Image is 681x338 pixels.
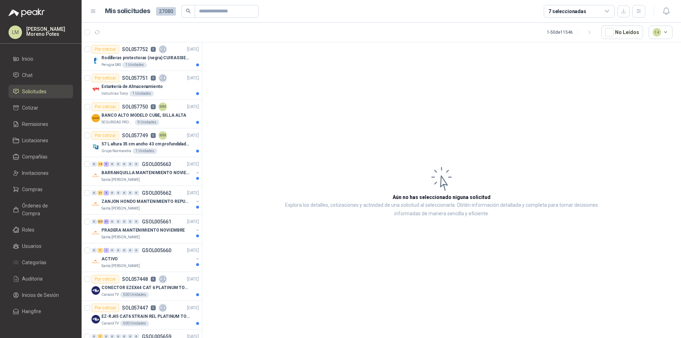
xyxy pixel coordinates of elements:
[22,185,43,193] span: Compras
[187,161,199,168] p: [DATE]
[82,71,202,100] a: Por cotizarSOL0577510[DATE] Company LogoEstantería de AlmacenamientoIndustrias Tomy1 Unidades
[9,223,73,237] a: Roles
[92,45,119,54] div: Por cotizar
[9,150,73,164] a: Compañías
[142,248,171,253] p: GSOL005660
[101,148,131,154] p: Grupo Normandía
[187,305,199,311] p: [DATE]
[187,276,199,283] p: [DATE]
[120,292,149,298] div: 500 Unidades
[110,219,115,224] div: 0
[187,75,199,82] p: [DATE]
[22,120,48,128] span: Remisiones
[187,247,199,254] p: [DATE]
[9,166,73,180] a: Invitaciones
[22,291,59,299] span: Inicios de Sesión
[98,162,103,167] div: 18
[98,248,103,253] div: 1
[187,132,199,139] p: [DATE]
[186,9,191,13] span: search
[92,248,97,253] div: 0
[104,248,109,253] div: 1
[9,9,45,17] img: Logo peakr
[101,55,190,61] p: Rodilleras protectoras (negra) CUIRASSIER para motocicleta, rodilleras para motocicleta,
[110,248,115,253] div: 0
[82,301,202,329] a: Por cotizarSOL0574470[DATE] Company LogoEZ-RJ45 CAT6 STRAIN REL PLATINUM TOOLSCaracol TV500 Unidades
[9,239,73,253] a: Usuarios
[22,259,46,266] span: Categorías
[135,120,159,125] div: 9 Unidades
[92,85,100,94] img: Company Logo
[116,219,121,224] div: 0
[105,6,150,16] h1: Mis solicitudes
[101,313,190,320] p: EZ-RJ45 CAT6 STRAIN REL PLATINUM TOOLS
[159,102,167,111] div: MM
[92,162,97,167] div: 0
[142,190,171,195] p: GSOL005662
[82,100,202,128] a: Por cotizarSOL0577500MM[DATE] Company LogoBANCO ALTO MODELO CUBE, SILLA ALTASEGURIDAD PROVISER LT...
[22,88,46,95] span: Solicitudes
[92,219,97,224] div: 0
[92,56,100,65] img: Company Logo
[134,162,139,167] div: 0
[92,102,119,111] div: Por cotizar
[122,104,148,109] p: SOL057750
[110,162,115,167] div: 0
[116,190,121,195] div: 0
[128,162,133,167] div: 0
[9,288,73,302] a: Inicios de Sesión
[9,134,73,147] a: Licitaciones
[393,193,491,201] h3: Aún no has seleccionado niguna solicitud
[22,137,48,144] span: Licitaciones
[101,120,133,125] p: SEGURIDAD PROVISER LTDA
[92,246,200,269] a: 0 1 1 0 0 0 0 0 GSOL005660[DATE] Company LogoACTIVOSanta [PERSON_NAME]
[82,128,202,157] a: Por cotizarSOL0577490MM[DATE] Company Logo57 L altura 35 cm ancho 43 cm profundidad 39 cmGrupo No...
[156,7,176,16] span: 27080
[122,76,148,81] p: SOL057751
[187,190,199,196] p: [DATE]
[187,104,199,110] p: [DATE]
[151,133,156,138] p: 0
[159,131,167,140] div: MM
[92,217,200,240] a: 0 205 41 0 0 0 0 0 GSOL005661[DATE] Company LogoPRADERA MANTENIMIENTO NOVIEMBRESanta [PERSON_NAME]
[101,284,190,291] p: CONECTOR EZEX44 CAT 6 PLATINUM TOOLS
[128,248,133,253] div: 0
[122,219,127,224] div: 0
[129,91,154,96] div: 1 Unidades
[134,219,139,224] div: 0
[101,83,163,90] p: Estantería de Almacenamiento
[9,183,73,196] a: Compras
[122,305,148,310] p: SOL057447
[116,248,121,253] div: 0
[151,277,156,282] p: 0
[9,272,73,286] a: Auditoria
[101,91,128,96] p: Industrias Tomy
[151,104,156,109] p: 0
[92,143,100,151] img: Company Logo
[110,190,115,195] div: 0
[104,190,109,195] div: 4
[92,171,100,180] img: Company Logo
[128,190,133,195] div: 0
[649,26,673,39] button: 14
[134,190,139,195] div: 0
[22,275,43,283] span: Auditoria
[9,85,73,98] a: Solicitudes
[92,275,119,283] div: Por cotizar
[22,55,33,63] span: Inicio
[22,153,48,161] span: Compañías
[101,321,119,326] p: Caracol TV
[142,162,171,167] p: GSOL005663
[101,263,140,269] p: Santa [PERSON_NAME]
[120,321,149,326] div: 500 Unidades
[101,170,190,176] p: BARRANQUILLA MANTENIMIENTO NOVIEMBRE
[92,131,119,140] div: Por cotizar
[9,199,73,220] a: Órdenes de Compra
[92,286,100,295] img: Company Logo
[133,148,157,154] div: 1 Unidades
[116,162,121,167] div: 0
[101,141,190,148] p: 57 L altura 35 cm ancho 43 cm profundidad 39 cm
[22,226,34,234] span: Roles
[101,206,140,211] p: Santa [PERSON_NAME]
[273,201,610,218] p: Explora los detalles, cotizaciones y actividad de una solicitud al seleccionarla. Obtén informaci...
